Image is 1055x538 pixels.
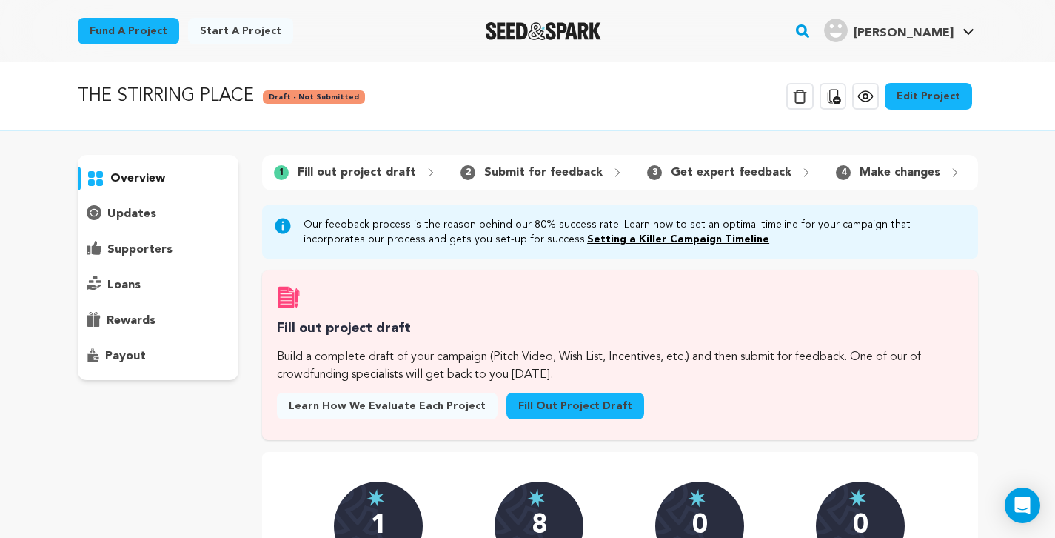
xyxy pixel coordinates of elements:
[885,83,972,110] a: Edit Project
[506,393,644,419] a: Fill out project draft
[107,205,156,223] p: updates
[277,348,962,384] p: Build a complete draft of your campaign (Pitch Video, Wish List, Incentives, etc.) and then submi...
[821,16,977,47] span: Neil T.'s Profile
[836,165,851,180] span: 4
[486,22,602,40] img: Seed&Spark Logo Dark Mode
[78,238,239,262] button: supporters
[277,318,962,339] h3: Fill out project draft
[860,164,940,182] p: Make changes
[298,164,416,182] p: Fill out project draft
[647,165,662,180] span: 3
[484,164,603,182] p: Submit for feedback
[274,165,289,180] span: 1
[78,345,239,368] button: payout
[78,273,239,297] button: loans
[107,312,155,330] p: rewards
[107,276,141,294] p: loans
[1005,488,1040,523] div: Open Intercom Messenger
[821,16,977,42] a: Neil T.'s Profile
[304,217,965,247] p: Our feedback process is the reason behind our 80% success rate! Learn how to set an optimal timel...
[824,19,848,42] img: user.png
[824,19,954,42] div: Neil T.'s Profile
[78,309,239,333] button: rewards
[188,18,293,44] a: Start a project
[78,167,239,190] button: overview
[78,202,239,226] button: updates
[263,90,365,104] span: Draft - Not Submitted
[671,164,791,182] p: Get expert feedback
[105,348,146,365] p: payout
[486,22,602,40] a: Seed&Spark Homepage
[107,241,173,259] p: supporters
[854,27,954,39] span: [PERSON_NAME]
[460,165,475,180] span: 2
[289,399,486,414] span: Learn how we evaluate each project
[78,18,179,44] a: Fund a project
[277,393,498,419] a: Learn how we evaluate each project
[110,170,165,187] p: overview
[78,83,254,110] p: THE STIRRING PLACE
[587,234,769,245] a: Setting a Killer Campaign Timeline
